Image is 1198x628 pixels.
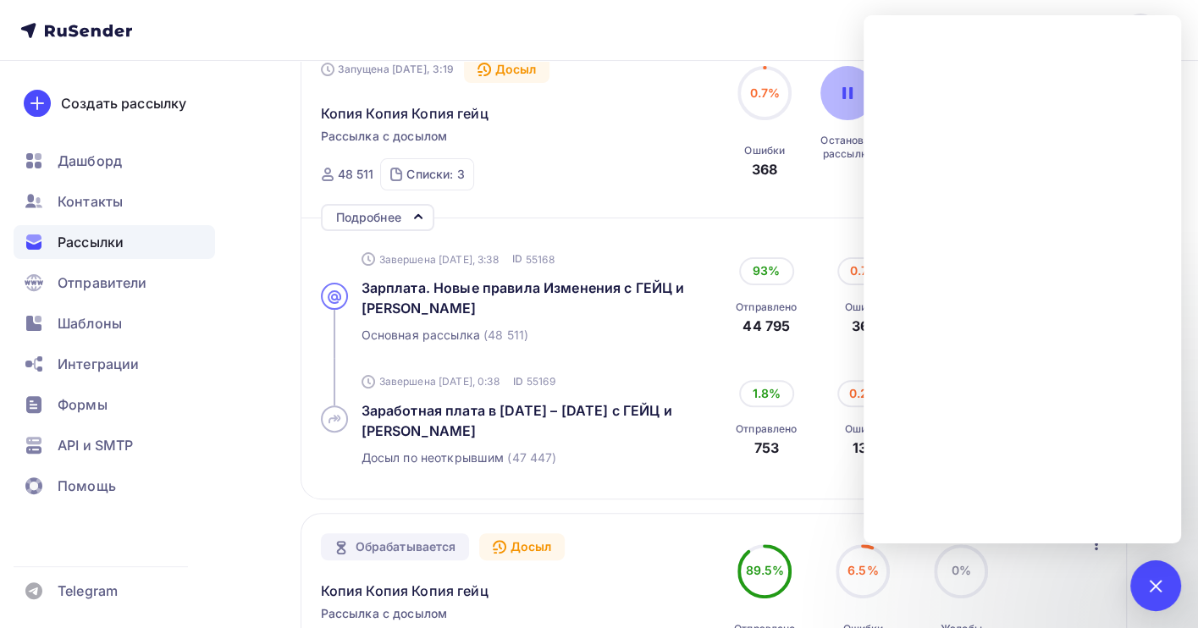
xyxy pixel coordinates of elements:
[321,63,455,76] div: Запущена [DATE], 3:19
[739,257,794,284] div: 93%
[321,605,448,622] span: Рассылка с досылом
[336,207,401,228] div: Подробнее
[362,400,708,441] a: Заработная плата в [DATE] – [DATE] с ГЕЙЦ и [PERSON_NAME]
[507,449,556,466] span: (47 447)
[58,191,123,212] span: Контакты
[14,266,215,300] a: Отправители
[14,185,215,218] a: Контакты
[321,103,489,124] span: Копия Копия Копия гейц
[362,327,480,344] span: Основная рассылка
[736,438,797,458] div: 753
[61,93,186,113] div: Создать рассылку
[844,300,885,314] div: Ошибки
[844,438,885,458] div: 130
[362,402,672,439] span: Заработная плата в [DATE] – [DATE] с ГЕЙЦ и [PERSON_NAME]
[736,422,797,436] div: Отправлено
[362,449,505,466] span: Досыл по неоткрывшим
[14,144,215,178] a: Дашборд
[321,128,448,145] span: Рассылка с досылом
[512,251,522,267] span: ID
[906,14,1178,47] a: [EMAIL_ADDRESS][DOMAIN_NAME]
[479,533,565,560] div: Досыл
[379,374,500,388] span: Завершена [DATE], 0:38
[14,225,215,259] a: Рассылки
[745,563,784,577] span: 89.5%
[58,476,116,496] span: Помощь
[847,563,879,577] span: 6.5%
[820,134,875,161] div: Остановить рассылку
[362,278,708,318] a: Зарплата. Новые правила Изменения с ГЕЙЦ и [PERSON_NAME]
[844,316,885,336] div: 368
[321,533,470,560] a: Обрабатывается
[362,279,685,317] span: Зарплата. Новые правила Изменения с ГЕЙЦ и [PERSON_NAME]
[736,316,797,336] div: 44 795
[58,394,108,415] span: Формы
[58,581,118,601] span: Telegram
[952,563,971,577] span: 0%
[837,257,892,284] div: 0.7%
[483,327,528,344] span: (48 511)
[379,252,499,267] span: Завершена [DATE], 3:38
[752,159,777,179] div: 368
[513,373,523,390] span: ID
[58,435,133,455] span: API и SMTP
[58,151,122,171] span: Дашборд
[739,380,794,407] div: 1.8%
[14,306,215,340] a: Шаблоны
[749,85,780,100] span: 0.7%
[58,232,124,252] span: Рассылки
[844,422,885,436] div: Ошибки
[14,388,215,421] a: Формы
[526,252,555,267] span: 55168
[58,354,139,374] span: Интеграции
[527,374,555,388] span: 55169
[58,313,122,333] span: Шаблоны
[406,166,464,183] div: Списки: 3
[744,144,785,157] div: Ошибки
[338,166,374,183] div: 48 511
[58,273,147,293] span: Отправители
[464,56,549,83] div: Досыл
[736,300,797,314] div: Отправлено
[837,380,892,407] div: 0.2%
[321,581,489,601] span: Копия Копия Копия гейц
